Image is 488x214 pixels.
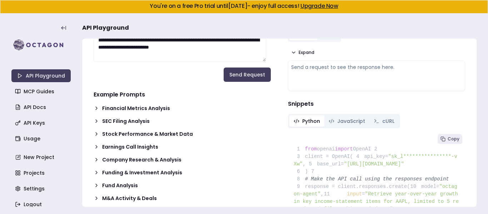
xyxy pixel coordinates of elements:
span: , [303,161,305,167]
div: Send a request to see the response here. [291,64,462,71]
span: 1 [294,145,305,153]
a: Projects [12,166,71,179]
span: ) [294,169,308,174]
button: Expand [288,48,317,58]
h4: Example Prompts [94,90,271,99]
span: Python [302,118,320,125]
button: Fund Analysis [94,182,271,189]
span: input [347,191,362,197]
a: API Keys [12,116,71,129]
span: import [335,146,353,152]
button: Company Research & Analysis [94,156,271,163]
span: 10 [410,183,422,190]
span: 4 [353,153,364,160]
span: response = client.responses.create( [294,184,410,189]
a: New Project [12,151,71,164]
span: = [362,191,365,197]
span: "[URL][DOMAIN_NAME]" [344,161,404,167]
span: model= [421,184,439,189]
button: Earnings Call Insights [94,143,271,150]
span: OpenAI [353,146,371,152]
span: 5 [306,160,317,168]
button: Copy [438,134,462,144]
button: Financial Metrics Analysis [94,105,271,112]
span: API Playground [82,24,129,32]
span: 9 [294,183,305,190]
span: 2 [371,145,382,153]
button: SEC Filing Analysis [94,118,271,125]
a: MCP Guides [12,85,71,98]
span: 3 [294,153,305,160]
button: Funding & Investment Analysis [94,169,271,176]
span: # Make the API call using the responses endpoint [305,176,449,182]
span: client = OpenAI( [294,154,353,159]
span: api_key= [364,154,388,159]
span: "Retrieve year-over-year growth in key income-statement items for AAPL, limited to 5 records and ... [294,191,461,212]
span: 8 [294,175,305,183]
h5: You're on a free Pro trial until [DATE] - enjoy full access! [6,3,482,9]
a: API Docs [12,101,71,114]
span: 6 [294,168,305,175]
h4: Snippets [288,100,465,108]
button: Stock Performance & Market Data [94,130,271,138]
span: openai [317,146,335,152]
span: 11 [324,190,335,198]
span: from [305,146,317,152]
button: Send Request [224,68,271,82]
a: Usage [12,132,71,145]
span: , [321,191,324,197]
span: base_url= [317,161,344,167]
a: Logout [12,198,71,211]
span: Expand [299,50,314,55]
span: cURL [382,118,394,125]
img: logo-rect-yK7x_WSZ.svg [11,38,71,52]
span: JavaScript [337,118,365,125]
button: M&A Activity & Deals [94,195,271,202]
span: Copy [448,136,459,142]
a: API Playground [11,69,71,82]
a: Upgrade Now [300,2,338,10]
span: 7 [308,168,319,175]
a: Settings [12,182,71,195]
